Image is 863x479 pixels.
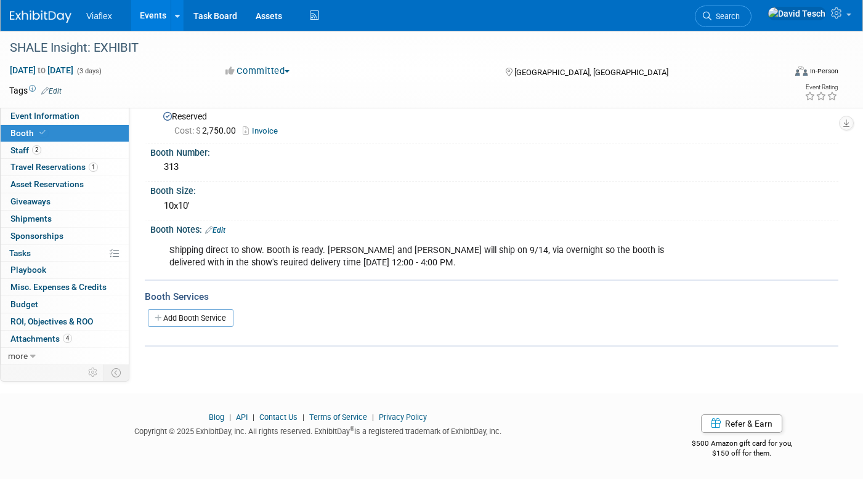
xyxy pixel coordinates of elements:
span: | [299,413,307,422]
div: In-Person [809,66,838,76]
span: [GEOGRAPHIC_DATA], [GEOGRAPHIC_DATA] [514,68,668,77]
span: Misc. Expenses & Credits [10,282,107,292]
a: Misc. Expenses & Credits [1,279,129,296]
span: Asset Reservations [10,179,84,189]
span: Attachments [10,334,72,344]
a: API [236,413,248,422]
span: Search [711,12,740,21]
span: Booth [10,128,48,138]
div: $500 Amazon gift card for you, [645,430,838,459]
span: Cost: $ [174,126,202,135]
div: Booth Services [145,290,838,304]
div: Event Rating [804,84,838,91]
span: more [8,351,28,361]
span: | [369,413,377,422]
td: Tags [9,84,62,97]
div: Event Format [716,64,838,83]
span: 1 [89,163,98,172]
a: Blog [209,413,224,422]
span: (3 days) [76,67,102,75]
i: Booth reservation complete [39,129,46,136]
div: Copyright © 2025 ExhibitDay, Inc. All rights reserved. ExhibitDay is a registered trademark of Ex... [9,423,626,437]
a: more [1,348,129,364]
a: Shipments [1,211,129,227]
a: Edit [205,226,225,235]
a: ROI, Objectives & ROO [1,313,129,330]
a: Booth [1,125,129,142]
span: [DATE] [DATE] [9,65,74,76]
a: Travel Reservations1 [1,159,129,175]
img: David Tesch [768,7,826,20]
div: Shipping direct to show. Booth is ready. [PERSON_NAME] and [PERSON_NAME] will ship on 9/14, via o... [161,238,705,275]
a: Refer & Earn [701,414,782,433]
span: Travel Reservations [10,162,98,172]
span: | [249,413,257,422]
span: 4 [63,334,72,343]
a: Edit [41,87,62,95]
a: Add Booth Service [148,309,233,327]
span: Tasks [9,248,31,258]
img: Format-Inperson.png [795,66,808,76]
div: Reserved [160,107,829,137]
a: Asset Reservations [1,176,129,193]
div: $150 off for them. [645,448,838,459]
span: Sponsorships [10,231,63,241]
span: ROI, Objectives & ROO [10,316,93,326]
span: Playbook [10,265,46,275]
span: Giveaways [10,196,51,206]
div: 313 [160,158,829,177]
span: 2 [32,145,41,155]
div: 10x10' [160,196,829,215]
a: Budget [1,296,129,313]
td: Personalize Event Tab Strip [83,364,104,380]
div: Booth Notes: [150,220,838,236]
div: Booth Size: [150,182,838,197]
sup: ® [350,425,354,432]
td: Toggle Event Tabs [104,364,129,380]
span: to [36,65,47,75]
span: Budget [10,299,38,309]
a: Contact Us [259,413,298,422]
span: Event Information [10,111,79,121]
a: Tasks [1,245,129,262]
button: Committed [221,65,294,78]
a: Invoice [243,126,284,135]
a: Privacy Policy [379,413,427,422]
span: Shipments [10,214,52,223]
a: Attachments4 [1,331,129,347]
img: ExhibitDay [10,10,71,23]
span: | [226,413,234,422]
span: 2,750.00 [174,126,241,135]
span: Viaflex [86,11,112,21]
a: Search [695,6,752,27]
a: Giveaways [1,193,129,210]
span: Staff [10,145,41,155]
a: Staff2 [1,142,129,159]
a: Event Information [1,108,129,124]
a: Playbook [1,262,129,278]
a: Terms of Service [309,413,367,422]
div: SHALE Insight: EXHIBIT [6,37,768,59]
div: Booth Number: [150,143,838,159]
a: Sponsorships [1,228,129,244]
